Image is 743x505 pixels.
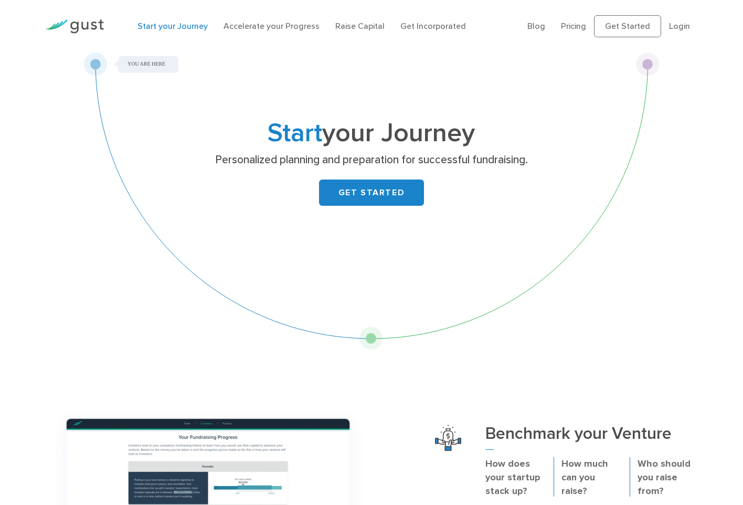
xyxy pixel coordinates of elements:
[268,118,322,149] span: Start
[594,15,661,37] a: Get Started
[224,21,320,31] a: Accelerate your Progress
[45,19,104,34] img: Gust Logo
[137,21,208,31] a: Start your Journey
[168,153,575,167] p: Personalized planning and preparation for successful fundraising.
[527,21,545,31] a: Blog
[400,21,466,31] a: Get Incorporated
[164,121,579,145] h1: your Journey
[319,180,424,206] a: GET STARTED
[485,425,698,450] h3: Benchmark your Venture
[561,21,586,31] a: Pricing
[335,21,385,31] a: Raise Capital
[669,21,690,31] a: Login
[561,457,622,498] p: How much can you raise?
[638,457,698,498] p: Who should you raise from?
[435,425,461,451] img: Benchmark Your Venture
[485,457,546,498] p: How does your startup stack up?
